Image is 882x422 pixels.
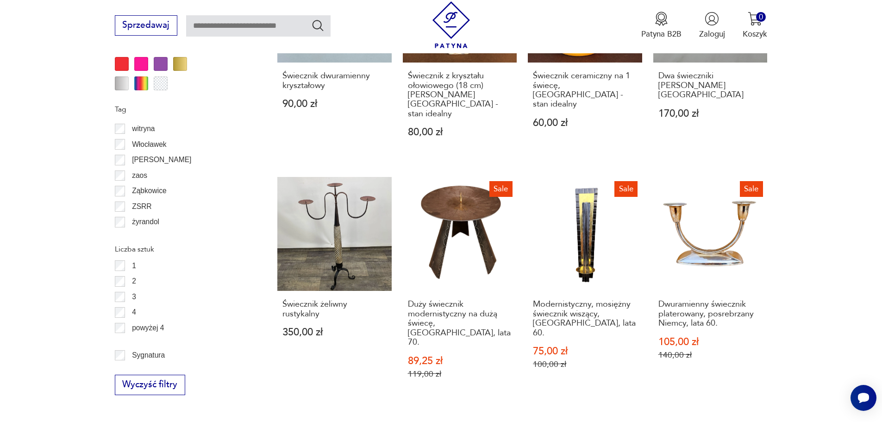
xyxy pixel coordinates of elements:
p: 75,00 zł [533,346,637,356]
p: Koszyk [743,29,767,39]
button: Szukaj [311,19,325,32]
p: 105,00 zł [658,337,763,347]
p: 119,00 zł [408,369,512,379]
a: Świecznik żeliwny rustykalnyŚwiecznik żeliwny rustykalny350,00 zł [277,177,392,401]
iframe: Smartsupp widget button [851,385,876,411]
p: ZSRR [132,201,151,213]
p: 90,00 zł [282,99,387,109]
p: 3 [132,291,136,303]
p: 170,00 zł [658,109,763,119]
p: 89,25 zł [408,356,512,366]
p: 4 [132,306,136,318]
p: zaos [132,170,147,182]
p: 80,00 zł [408,127,512,137]
h3: Modernistyczny, mosiężny świecznik wiszący, [GEOGRAPHIC_DATA], lata 60. [533,300,637,338]
p: Patyna B2B [641,29,682,39]
a: SaleDwuramienny świecznik platerowany, posrebrzany Niemcy, lata 60.Dwuramienny świecznik platerow... [653,177,768,401]
button: Wyczyść filtry [115,375,185,395]
a: SaleModernistyczny, mosiężny świecznik wiszący, Austria, lata 60.Modernistyczny, mosiężny świeczn... [528,177,642,401]
a: Ikona medaluPatyna B2B [641,12,682,39]
img: Ikona medalu [654,12,669,26]
p: żyrandol [132,216,159,228]
h3: Duży świecznik modernistyczny na dużą świecę, [GEOGRAPHIC_DATA], lata 70. [408,300,512,347]
img: Ikona koszyka [748,12,762,26]
img: Ikonka użytkownika [705,12,719,26]
div: 0 [756,12,766,22]
p: Liczba sztuk [115,243,251,255]
a: SaleDuży świecznik modernistyczny na dużą świecę, Niemcy, lata 70.Duży świecznik modernistyczny n... [403,177,517,401]
button: Patyna B2B [641,12,682,39]
p: 350,00 zł [282,328,387,337]
h3: Dwuramienny świecznik platerowany, posrebrzany Niemcy, lata 60. [658,300,763,328]
p: witryna [132,123,155,135]
img: Patyna - sklep z meblami i dekoracjami vintage [428,1,475,48]
h3: Świecznik dwuramienny kryształowy [282,71,387,90]
p: Zaloguj [699,29,725,39]
h3: Świecznik żeliwny rustykalny [282,300,387,319]
p: Sygnatura [132,349,165,361]
p: Ząbkowice [132,185,167,197]
p: [PERSON_NAME] [132,154,191,166]
button: 0Koszyk [743,12,767,39]
p: 2 [132,275,136,287]
h3: Świecznik ceramiczny na 1 świecę, [GEOGRAPHIC_DATA] - stan idealny [533,71,637,109]
p: 1 [132,260,136,272]
p: Włocławek [132,139,167,151]
p: 140,00 zł [658,350,763,360]
h3: Świecznik z kryształu ołowiowego (18 cm) [PERSON_NAME] [GEOGRAPHIC_DATA] - stan idealny [408,71,512,119]
p: 100,00 zł [533,359,637,369]
button: Zaloguj [699,12,725,39]
p: powyżej 4 [132,322,164,334]
button: Sprzedawaj [115,15,177,36]
a: Sprzedawaj [115,22,177,30]
h3: Dwa świeczniki [PERSON_NAME] [GEOGRAPHIC_DATA] [658,71,763,100]
p: Tag [115,103,251,115]
p: 60,00 zł [533,118,637,128]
